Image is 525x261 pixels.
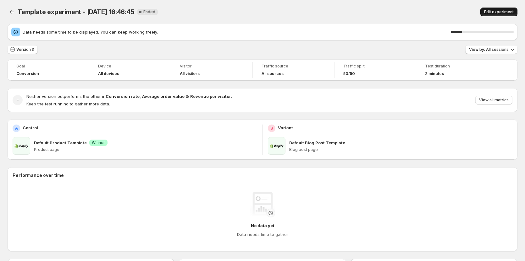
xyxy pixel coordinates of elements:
h4: All devices [98,71,119,76]
span: Template experiment - [DATE] 16:46:45 [18,8,135,16]
img: Default Product Template [13,137,30,155]
span: Test duration [425,64,489,69]
h2: Performance over time [13,172,512,178]
img: No data yet [250,192,275,217]
span: Traffic source [262,64,325,69]
a: Traffic sourceAll sources [262,63,325,77]
span: Device [98,64,162,69]
button: Version 3 [8,45,38,54]
h2: A [15,126,18,131]
h4: Data needs time to gather [237,231,288,237]
button: Back [8,8,16,16]
span: 2 minutes [425,71,444,76]
img: Default Blog Post Template [268,137,285,155]
button: View all metrics [475,96,512,104]
span: Ended [143,9,155,14]
a: GoalConversion [16,63,80,77]
h2: - [17,97,19,103]
a: DeviceAll devices [98,63,162,77]
strong: Average order value [142,94,185,99]
h4: All visitors [180,71,200,76]
span: Keep the test running to gather more data. [26,101,110,106]
span: View all metrics [479,98,509,103]
h2: B [270,126,273,131]
h4: All sources [262,71,284,76]
strong: & [186,94,189,99]
button: View by: All sessions [465,45,517,54]
span: Neither version outperforms the other in . [26,94,232,99]
a: Traffic split50/50 [343,63,407,77]
a: Test duration2 minutes [425,63,489,77]
span: View by: All sessions [469,47,509,52]
span: Goal [16,64,80,69]
strong: Conversion rate [106,94,140,99]
p: Default Blog Post Template [289,140,345,146]
span: Conversion [16,71,39,76]
span: Edit experiment [484,9,514,14]
p: Variant [278,125,293,131]
p: Default Product Template [34,140,87,146]
strong: , [140,94,141,99]
p: Product page [34,147,257,152]
strong: Revenue per visitor [190,94,231,99]
button: Edit experiment [480,8,517,16]
span: Data needs some time to be displayed. You can keep working freely. [23,29,451,35]
span: Winner [92,140,105,145]
span: Visitor [180,64,244,69]
a: VisitorAll visitors [180,63,244,77]
span: 50/50 [343,71,355,76]
p: Control [23,125,38,131]
p: Blog post page [289,147,513,152]
span: Version 3 [16,47,34,52]
h4: No data yet [251,222,274,229]
span: Traffic split [343,64,407,69]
